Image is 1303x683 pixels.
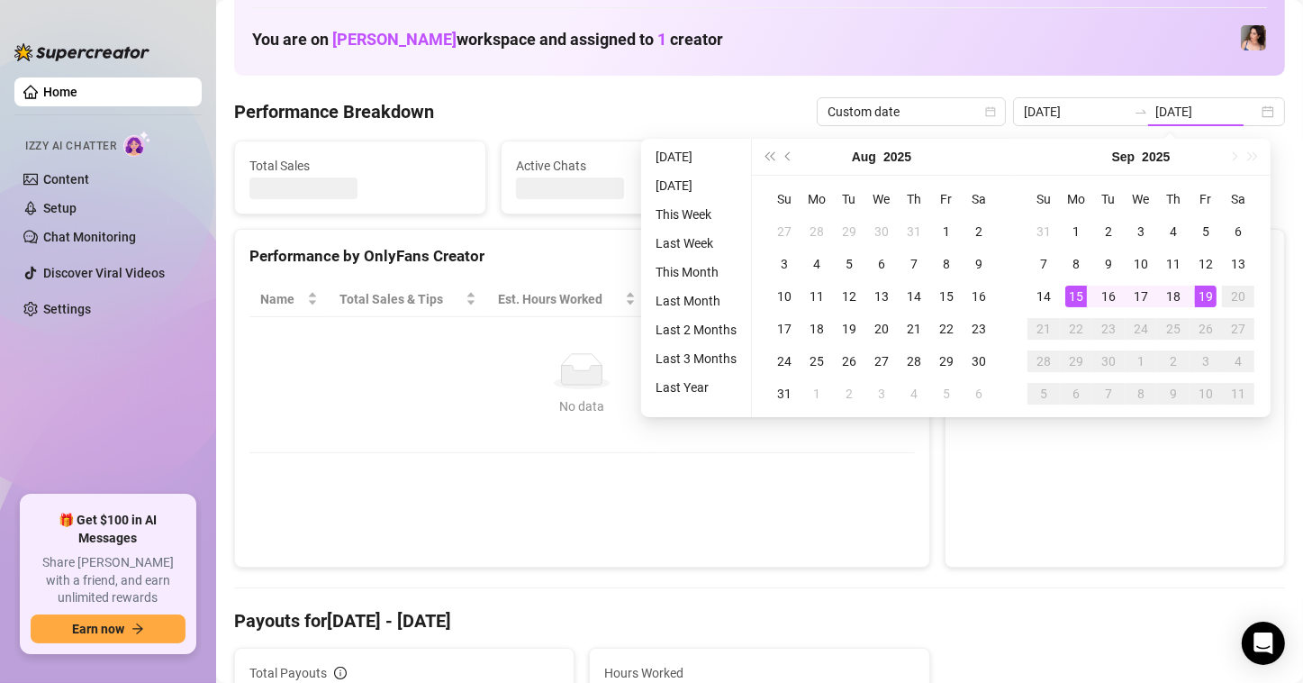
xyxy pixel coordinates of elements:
[43,266,165,280] a: Discover Viral Videos
[334,667,347,679] span: info-circle
[43,85,77,99] a: Home
[14,43,149,61] img: logo-BBDzfeDw.svg
[234,608,1285,633] h4: Payouts for [DATE] - [DATE]
[249,663,327,683] span: Total Payouts
[249,244,915,269] div: Performance by OnlyFans Creator
[516,156,737,176] span: Active Chats
[777,289,889,309] span: Chat Conversion
[249,282,329,317] th: Name
[766,282,914,317] th: Chat Conversion
[252,30,723,50] h1: You are on workspace and assigned to creator
[604,663,914,683] span: Hours Worked
[1155,102,1258,122] input: End date
[657,30,666,49] span: 1
[657,289,742,309] span: Sales / Hour
[72,622,124,636] span: Earn now
[960,244,1270,269] div: Sales by OnlyFans Creator
[339,289,462,309] span: Total Sales & Tips
[234,99,434,124] h4: Performance Breakdown
[31,554,185,607] span: Share [PERSON_NAME] with a friend, and earn unlimited rewards
[43,201,77,215] a: Setup
[1024,102,1127,122] input: Start date
[498,289,621,309] div: Est. Hours Worked
[783,156,1004,176] span: Messages Sent
[1241,25,1266,50] img: Lauren
[123,131,151,157] img: AI Chatter
[31,615,185,643] button: Earn nowarrow-right
[985,106,996,117] span: calendar
[1134,105,1148,119] span: to
[332,30,457,49] span: [PERSON_NAME]
[260,289,303,309] span: Name
[1134,105,1148,119] span: swap-right
[249,156,471,176] span: Total Sales
[329,282,487,317] th: Total Sales & Tips
[267,396,897,416] div: No data
[43,302,91,316] a: Settings
[131,623,144,635] span: arrow-right
[828,98,995,125] span: Custom date
[43,172,89,187] a: Content
[1242,622,1285,665] div: Open Intercom Messenger
[43,230,136,244] a: Chat Monitoring
[31,512,185,547] span: 🎁 Get $100 in AI Messages
[647,282,767,317] th: Sales / Hour
[25,138,116,155] span: Izzy AI Chatter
